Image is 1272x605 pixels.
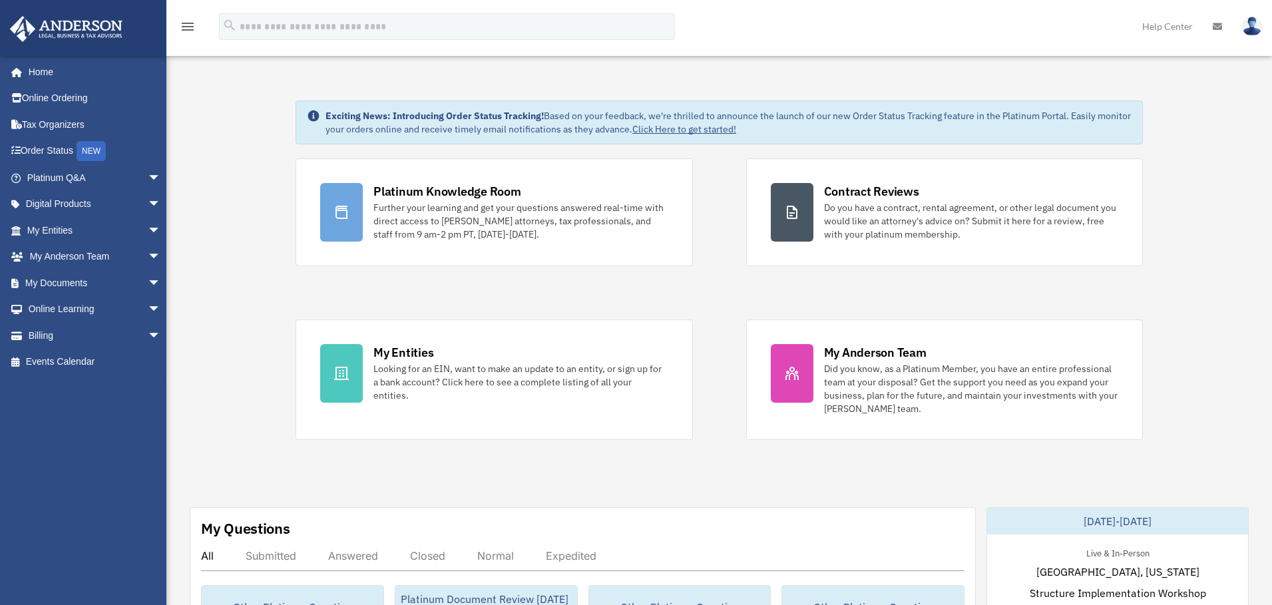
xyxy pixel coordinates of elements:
a: Contract Reviews Do you have a contract, rental agreement, or other legal document you would like... [746,158,1143,266]
img: Anderson Advisors Platinum Portal [6,16,126,42]
span: arrow_drop_down [148,191,174,218]
div: Looking for an EIN, want to make an update to an entity, or sign up for a bank account? Click her... [373,362,668,402]
a: Order StatusNEW [9,138,181,165]
div: Live & In-Person [1076,545,1160,559]
div: Did you know, as a Platinum Member, you have an entire professional team at your disposal? Get th... [824,362,1118,415]
span: arrow_drop_down [148,322,174,349]
div: Do you have a contract, rental agreement, or other legal document you would like an attorney's ad... [824,201,1118,241]
div: My Anderson Team [824,344,927,361]
div: NEW [77,141,106,161]
a: Events Calendar [9,349,181,375]
img: User Pic [1242,17,1262,36]
a: Click Here to get started! [632,123,736,135]
a: Platinum Knowledge Room Further your learning and get your questions answered real-time with dire... [296,158,692,266]
div: Further your learning and get your questions answered real-time with direct access to [PERSON_NAM... [373,201,668,241]
span: [GEOGRAPHIC_DATA], [US_STATE] [1036,564,1199,580]
a: Online Learningarrow_drop_down [9,296,181,323]
span: arrow_drop_down [148,296,174,323]
a: My Entities Looking for an EIN, want to make an update to an entity, or sign up for a bank accoun... [296,319,692,440]
a: My Anderson Teamarrow_drop_down [9,244,181,270]
div: Normal [477,549,514,562]
a: My Anderson Team Did you know, as a Platinum Member, you have an entire professional team at your... [746,319,1143,440]
strong: Exciting News: Introducing Order Status Tracking! [325,110,544,122]
span: Structure Implementation Workshop [1030,585,1206,601]
div: Based on your feedback, we're thrilled to announce the launch of our new Order Status Tracking fe... [325,109,1132,136]
a: Platinum Q&Aarrow_drop_down [9,164,181,191]
div: Closed [410,549,445,562]
span: arrow_drop_down [148,217,174,244]
div: My Questions [201,518,290,538]
a: Online Ordering [9,85,181,112]
div: Platinum Knowledge Room [373,183,521,200]
div: [DATE]-[DATE] [987,508,1248,534]
span: arrow_drop_down [148,244,174,271]
div: My Entities [373,344,433,361]
i: search [222,18,237,33]
span: arrow_drop_down [148,270,174,297]
div: All [201,549,214,562]
a: Tax Organizers [9,111,181,138]
a: Billingarrow_drop_down [9,322,181,349]
span: arrow_drop_down [148,164,174,192]
a: menu [180,23,196,35]
a: My Documentsarrow_drop_down [9,270,181,296]
div: Answered [328,549,378,562]
div: Contract Reviews [824,183,919,200]
a: Digital Productsarrow_drop_down [9,191,181,218]
a: Home [9,59,174,85]
div: Submitted [246,549,296,562]
div: Expedited [546,549,596,562]
a: My Entitiesarrow_drop_down [9,217,181,244]
i: menu [180,19,196,35]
